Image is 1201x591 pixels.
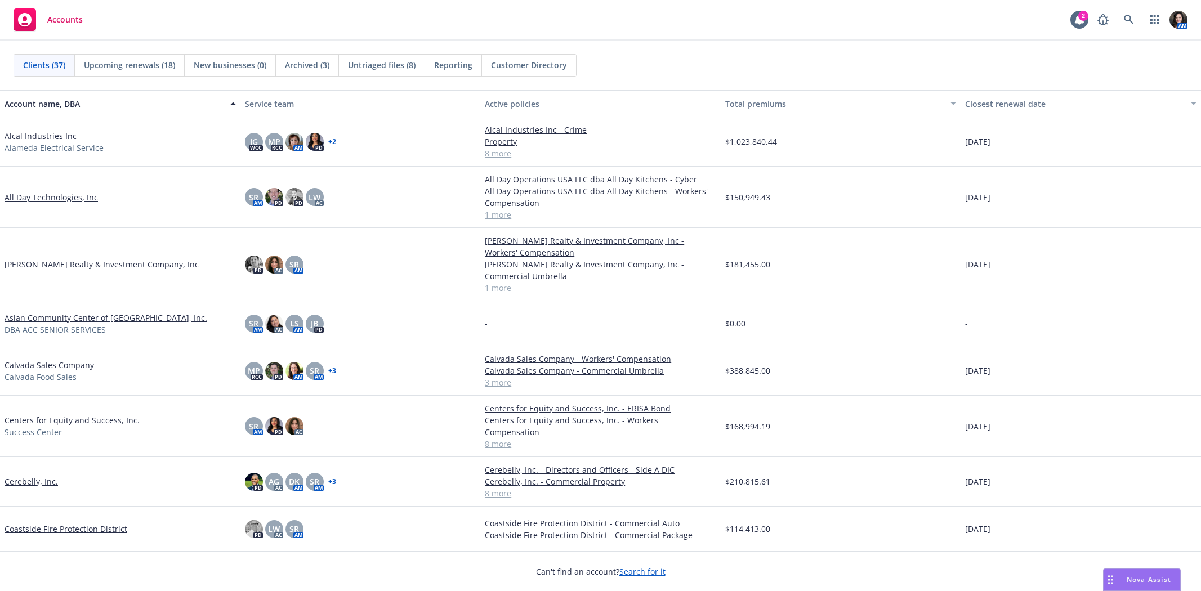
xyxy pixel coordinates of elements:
[268,136,280,147] span: MP
[965,98,1184,110] div: Closest renewal date
[536,566,666,577] span: Can't find an account?
[485,98,716,110] div: Active policies
[290,317,299,329] span: LS
[84,59,175,71] span: Upcoming renewals (18)
[245,98,476,110] div: Service team
[5,371,77,383] span: Calvada Food Sales
[485,464,716,476] a: Cerebelly, Inc. - Directors and Officers - Side A DIC
[1127,575,1171,584] span: Nova Assist
[965,420,990,432] span: [DATE]
[249,317,258,329] span: SR
[328,138,336,145] a: + 2
[194,59,266,71] span: New businesses (0)
[1169,11,1187,29] img: photo
[5,142,104,154] span: Alameda Electrical Service
[311,317,318,329] span: JB
[725,420,770,432] span: $168,994.19
[725,317,745,329] span: $0.00
[268,523,280,535] span: LW
[961,90,1201,117] button: Closest renewal date
[725,258,770,270] span: $181,455.00
[23,59,65,71] span: Clients (37)
[485,124,716,136] a: Alcal Industries Inc - Crime
[328,368,336,374] a: + 3
[9,4,87,35] a: Accounts
[485,173,716,185] a: All Day Operations USA LLC dba All Day Kitchens - Cyber
[285,133,303,151] img: photo
[285,59,329,71] span: Archived (3)
[485,235,716,258] a: [PERSON_NAME] Realty & Investment Company, Inc - Workers' Compensation
[485,317,488,329] span: -
[485,517,716,529] a: Coastside Fire Protection District - Commercial Auto
[965,365,990,377] span: [DATE]
[725,191,770,203] span: $150,949.43
[965,191,990,203] span: [DATE]
[265,256,283,274] img: photo
[5,523,127,535] a: Coastside Fire Protection District
[485,438,716,450] a: 8 more
[965,136,990,147] span: [DATE]
[5,130,77,142] a: Alcal Industries Inc
[965,258,990,270] span: [DATE]
[245,520,263,538] img: photo
[485,353,716,365] a: Calvada Sales Company - Workers' Compensation
[1118,8,1140,31] a: Search
[348,59,416,71] span: Untriaged files (8)
[721,90,961,117] button: Total premiums
[265,315,283,333] img: photo
[289,476,300,487] span: DK
[265,188,283,206] img: photo
[5,98,224,110] div: Account name, DBA
[485,365,716,377] a: Calvada Sales Company - Commercial Umbrella
[1078,11,1088,21] div: 2
[47,15,83,24] span: Accounts
[285,417,303,435] img: photo
[306,133,324,151] img: photo
[485,147,716,159] a: 8 more
[725,365,770,377] span: $388,845.00
[250,136,258,147] span: JG
[725,98,944,110] div: Total premiums
[485,487,716,499] a: 8 more
[485,185,716,209] a: All Day Operations USA LLC dba All Day Kitchens - Workers' Compensation
[5,359,94,371] a: Calvada Sales Company
[725,136,777,147] span: $1,023,840.44
[5,324,106,335] span: DBA ACC SENIOR SERVICES
[5,476,58,487] a: Cerebelly, Inc.
[245,473,263,491] img: photo
[965,476,990,487] span: [DATE]
[485,529,716,541] a: Coastside Fire Protection District - Commercial Package
[248,365,260,377] span: MP
[265,362,283,380] img: photo
[491,59,567,71] span: Customer Directory
[485,258,716,282] a: [PERSON_NAME] Realty & Investment Company, Inc - Commercial Umbrella
[289,523,299,535] span: SR
[269,476,279,487] span: AG
[249,420,258,432] span: SR
[289,258,299,270] span: SR
[480,90,721,117] button: Active policies
[725,476,770,487] span: $210,815.61
[265,417,283,435] img: photo
[310,476,319,487] span: SR
[5,258,199,270] a: [PERSON_NAME] Realty & Investment Company, Inc
[619,566,666,577] a: Search for it
[249,191,258,203] span: SR
[965,523,990,535] span: [DATE]
[485,282,716,294] a: 1 more
[485,402,716,414] a: Centers for Equity and Success, Inc. - ERISA Bond
[485,209,716,221] a: 1 more
[485,377,716,388] a: 3 more
[285,188,303,206] img: photo
[485,476,716,487] a: Cerebelly, Inc. - Commercial Property
[485,414,716,438] a: Centers for Equity and Success, Inc. - Workers' Compensation
[1104,569,1118,590] div: Drag to move
[328,478,336,485] a: + 3
[285,362,303,380] img: photo
[5,426,62,438] span: Success Center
